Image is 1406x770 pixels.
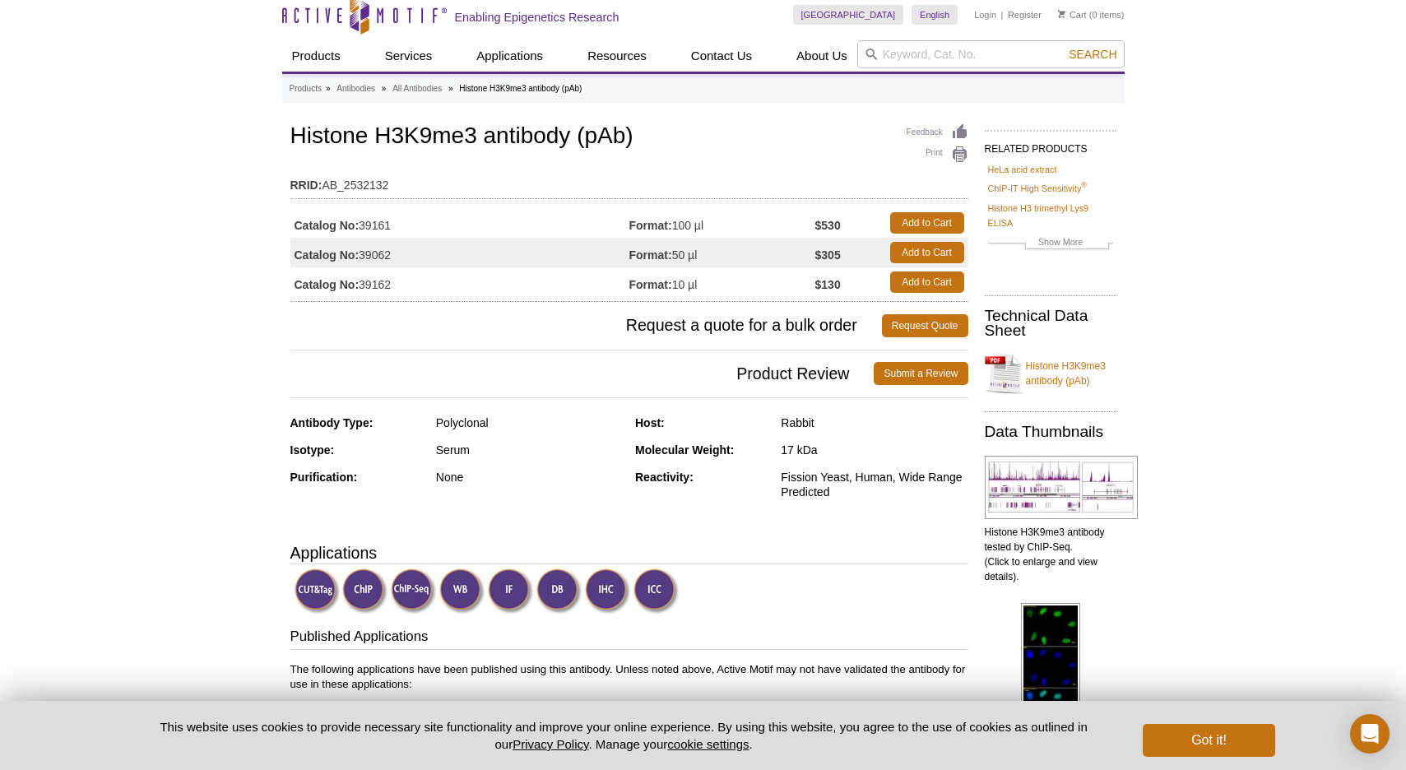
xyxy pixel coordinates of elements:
[787,40,857,72] a: About Us
[1064,47,1121,62] button: Search
[466,40,553,72] a: Applications
[635,443,734,457] strong: Molecular Weight:
[1001,5,1004,25] li: |
[1008,9,1042,21] a: Register
[781,415,967,430] div: Rabbit
[295,218,360,233] strong: Catalog No:
[536,568,582,614] img: Dot Blot Validated
[988,162,1057,177] a: HeLa acid extract
[578,40,657,72] a: Resources
[781,470,967,499] div: Fission Yeast, Human, Wide Range Predicted
[633,568,679,614] img: Immunocytochemistry Validated
[439,568,485,614] img: Western Blot Validated
[290,314,882,337] span: Request a quote for a bulk order
[326,84,331,93] li: »
[436,443,623,457] div: Serum
[290,540,968,565] h3: Applications
[282,40,350,72] a: Products
[890,271,964,293] a: Add to Cart
[667,737,749,751] button: cookie settings
[290,267,629,297] td: 39162
[392,81,442,96] a: All Antibodies
[1350,714,1390,754] div: Open Intercom Messenger
[985,130,1116,160] h2: RELATED PRODUCTS
[985,349,1116,398] a: Histone H3K9me3 antibody (pAb)
[290,178,322,192] strong: RRID:
[890,242,964,263] a: Add to Cart
[459,84,582,93] li: Histone H3K9me3 antibody (pAb)
[375,40,443,72] a: Services
[907,123,968,141] a: Feedback
[290,238,629,267] td: 39062
[874,362,967,385] a: Submit a Review
[629,238,815,267] td: 50 µl
[629,267,815,297] td: 10 µl
[907,146,968,164] a: Print
[290,627,968,650] h3: Published Applications
[336,81,375,96] a: Antibodies
[882,314,968,337] a: Request Quote
[1143,724,1274,757] button: Got it!
[290,208,629,238] td: 39161
[985,456,1138,519] img: Histone H3K9me3 antibody tested by ChIP-Seq.
[290,471,358,484] strong: Purification:
[382,84,387,93] li: »
[436,470,623,485] div: None
[455,10,619,25] h2: Enabling Epigenetics Research
[988,201,1113,230] a: Histone H3 trimethyl Lys9 ELISA
[629,277,672,292] strong: Format:
[1058,10,1065,18] img: Your Cart
[912,5,958,25] a: English
[629,208,815,238] td: 100 µl
[1021,603,1080,731] img: Histone H3K9me3 antibody (pAb) tested by immunofluorescence.
[793,5,904,25] a: [GEOGRAPHIC_DATA]
[985,308,1116,338] h2: Technical Data Sheet
[857,40,1125,68] input: Keyword, Cat. No.
[295,277,360,292] strong: Catalog No:
[890,212,964,234] a: Add to Cart
[585,568,630,614] img: Immunohistochemistry Validated
[815,277,841,292] strong: $130
[1081,182,1087,190] sup: ®
[629,218,672,233] strong: Format:
[295,568,340,614] img: CUT&Tag Validated
[290,443,335,457] strong: Isotype:
[436,415,623,430] div: Polyclonal
[629,248,672,262] strong: Format:
[448,84,453,93] li: »
[290,81,322,96] a: Products
[132,718,1116,753] p: This website uses cookies to provide necessary site functionality and improve your online experie...
[815,218,841,233] strong: $530
[974,9,996,21] a: Login
[1069,48,1116,61] span: Search
[988,181,1087,196] a: ChIP-IT High Sensitivity®
[513,737,588,751] a: Privacy Policy
[985,424,1116,439] h2: Data Thumbnails
[781,443,967,457] div: 17 kDa
[1058,9,1087,21] a: Cart
[290,416,374,429] strong: Antibody Type:
[988,234,1113,253] a: Show More
[290,362,875,385] span: Product Review
[635,471,694,484] strong: Reactivity:
[290,168,968,194] td: AB_2532132
[391,568,436,614] img: ChIP-Seq Validated
[815,248,841,262] strong: $305
[342,568,387,614] img: ChIP Validated
[681,40,762,72] a: Contact Us
[488,568,533,614] img: Immunofluorescence Validated
[290,123,968,151] h1: Histone H3K9me3 antibody (pAb)
[295,248,360,262] strong: Catalog No:
[635,416,665,429] strong: Host:
[985,525,1116,584] p: Histone H3K9me3 antibody tested by ChIP-Seq. (Click to enlarge and view details).
[1058,5,1125,25] li: (0 items)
